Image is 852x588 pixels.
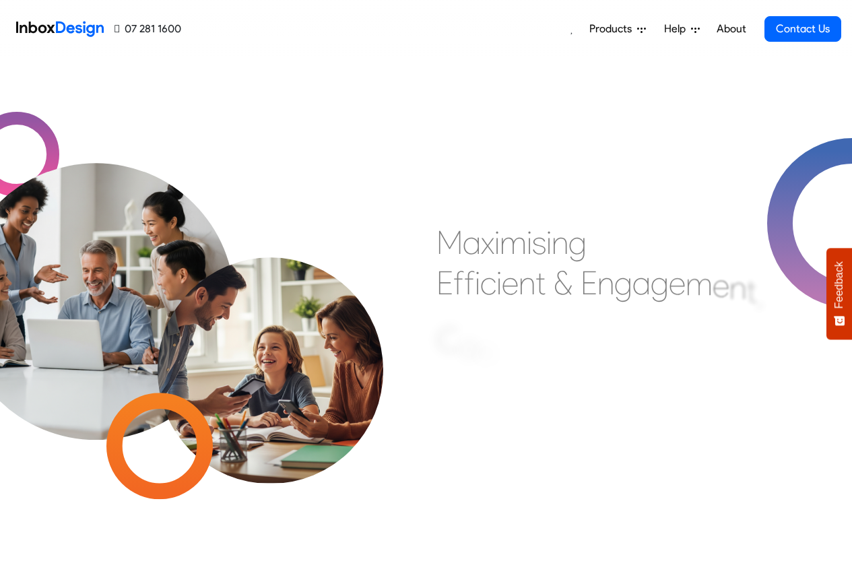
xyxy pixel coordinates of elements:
[464,263,475,303] div: f
[651,263,669,303] div: g
[589,21,637,37] span: Products
[669,263,686,303] div: e
[659,15,705,42] a: Help
[436,222,463,263] div: M
[436,320,460,360] div: C
[535,263,546,303] div: t
[729,267,746,308] div: n
[664,21,691,37] span: Help
[436,263,453,303] div: E
[500,222,527,263] div: m
[632,263,651,303] div: a
[532,222,546,263] div: s
[713,15,750,42] a: About
[713,265,729,306] div: e
[746,271,756,311] div: t
[764,16,841,42] a: Contact Us
[481,222,494,263] div: x
[581,263,597,303] div: E
[460,325,478,366] div: o
[502,263,519,303] div: e
[614,263,632,303] div: g
[519,263,535,303] div: n
[436,222,763,424] div: Maximising Efficient & Engagement, Connecting Schools, Families, and Students.
[453,263,464,303] div: f
[527,222,532,263] div: i
[494,339,511,379] div: n
[494,222,500,263] div: i
[584,15,651,42] a: Products
[552,222,568,263] div: n
[496,263,502,303] div: i
[756,275,763,315] div: ,
[475,263,480,303] div: i
[833,261,845,308] span: Feedback
[129,201,412,484] img: parents_with_child.png
[546,222,552,263] div: i
[554,263,572,303] div: &
[478,332,494,372] div: n
[597,263,614,303] div: n
[463,222,481,263] div: a
[480,263,496,303] div: c
[826,248,852,339] button: Feedback - Show survey
[686,263,713,304] div: m
[114,21,181,37] a: 07 281 1600
[568,222,587,263] div: g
